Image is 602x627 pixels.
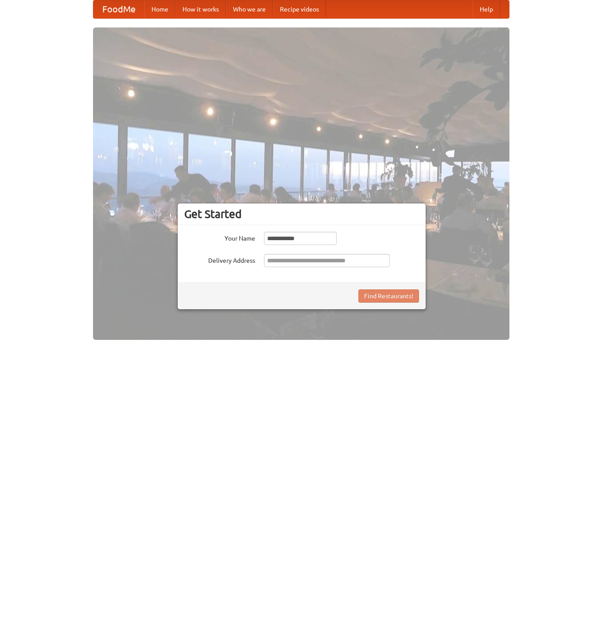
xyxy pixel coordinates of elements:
[358,289,419,303] button: Find Restaurants!
[93,0,144,18] a: FoodMe
[273,0,326,18] a: Recipe videos
[184,207,419,221] h3: Get Started
[144,0,175,18] a: Home
[175,0,226,18] a: How it works
[184,254,255,265] label: Delivery Address
[226,0,273,18] a: Who we are
[473,0,500,18] a: Help
[184,232,255,243] label: Your Name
